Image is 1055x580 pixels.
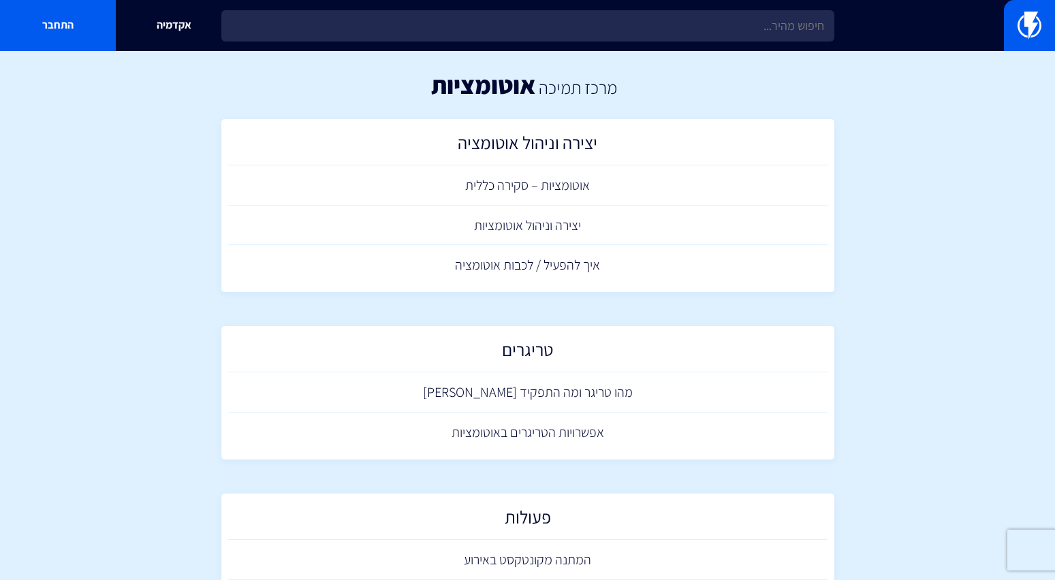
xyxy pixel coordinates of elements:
[539,76,617,99] a: מרכז תמיכה
[228,372,828,413] a: מהו טריגר ומה התפקיד [PERSON_NAME]
[221,10,834,42] input: חיפוש מהיר...
[228,245,828,285] a: איך להפעיל / לכבות אוטומציה
[228,206,828,246] a: יצירה וניהול אוטומציות
[228,540,828,580] a: המתנה מקונטקסט באירוע
[228,126,828,166] a: יצירה וניהול אוטומציה
[235,340,821,366] h2: טריגרים
[228,500,828,541] a: פעולות
[228,413,828,453] a: אפשרויות הטריגרים באוטומציות
[228,333,828,373] a: טריגרים
[228,165,828,206] a: אוטומציות – סקירה כללית
[235,133,821,159] h2: יצירה וניהול אוטומציה
[431,71,535,99] h1: אוטומציות
[235,507,821,534] h2: פעולות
